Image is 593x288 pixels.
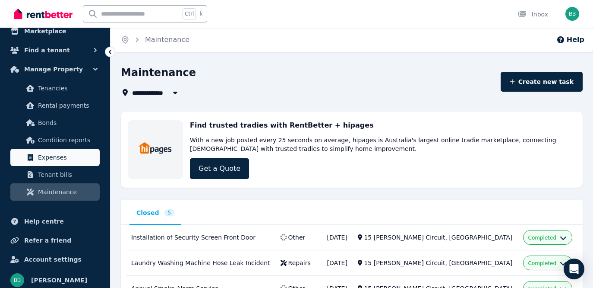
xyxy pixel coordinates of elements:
span: Account settings [24,254,82,265]
div: Laundry Washing Machine Hose Leak Incident [131,259,270,267]
a: Get a Quote [190,158,249,179]
span: Closed [136,208,159,217]
a: Marketplace [7,22,103,40]
span: [PERSON_NAME] [31,275,87,285]
span: Manage Property [24,64,83,74]
div: Open Intercom Messenger [564,259,584,279]
a: Help centre [7,213,103,230]
span: Tenant bills [38,170,96,180]
span: Find a tenant [24,45,70,55]
span: Help centre [24,216,64,227]
div: Repairs [288,259,311,267]
span: k [199,10,202,17]
h1: Maintenance [121,66,196,80]
td: [DATE] [322,250,353,276]
div: 15 [PERSON_NAME] Circuit, [GEOGRAPHIC_DATA] [364,233,512,242]
span: Maintenance [38,187,96,197]
nav: Breadcrumb [110,28,200,52]
a: Expenses [10,149,100,166]
button: Find a tenant [7,42,103,59]
a: Tenant bills [10,166,100,183]
button: Manage Property [7,61,103,78]
span: Tenancies [38,83,96,93]
span: Refer a friend [24,235,71,246]
div: 15 [PERSON_NAME] Circuit, [GEOGRAPHIC_DATA] [364,259,512,267]
a: Maintenance [10,183,100,201]
a: Condition reports [10,131,100,149]
nav: Tabs [129,208,574,225]
div: Installation of Security Screen Front Door [131,233,270,242]
span: Completed [528,260,556,267]
button: Create new task [501,72,583,92]
div: Inbox [518,10,548,19]
img: RentBetter [14,7,73,20]
div: Other [288,233,306,242]
button: Completed [528,234,567,241]
button: Help [556,35,584,45]
span: Ctrl [183,8,196,19]
p: With a new job posted every 25 seconds on average, hipages is Australia's largest online tradie m... [190,136,576,153]
img: Brendan Brophy [10,273,24,287]
span: Expenses [38,152,96,163]
td: [DATE] [322,225,353,250]
span: Marketplace [24,26,66,36]
button: Completed [528,260,567,267]
a: Refer a friend [7,232,103,249]
a: Bonds [10,114,100,131]
a: Rental payments [10,97,100,114]
a: Tenancies [10,80,100,97]
a: Account settings [7,251,103,268]
span: Condition reports [38,135,96,145]
a: Maintenance [145,35,189,44]
h3: Find trusted tradies with RentBetter + hipages [190,120,374,131]
span: Completed [528,234,556,241]
img: Trades & Maintenance [139,141,172,156]
span: Rental payments [38,100,96,111]
img: Brendan Brophy [565,7,579,21]
span: 5 [164,209,175,216]
span: Bonds [38,118,96,128]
